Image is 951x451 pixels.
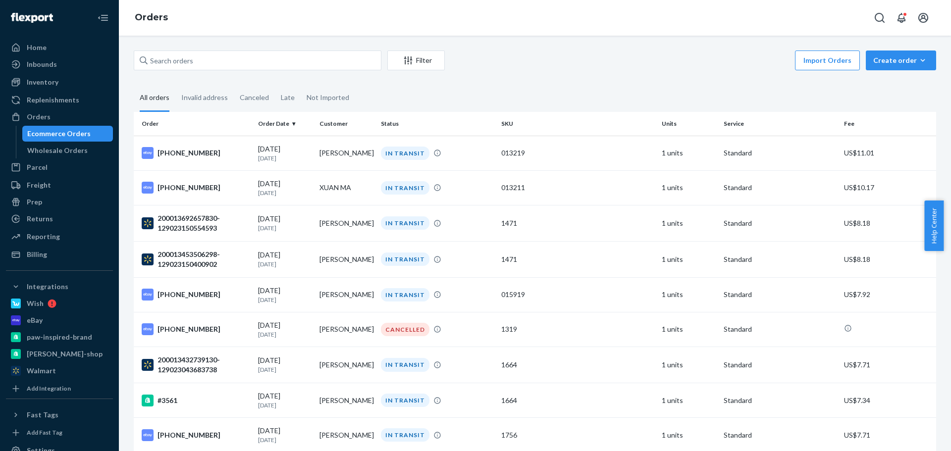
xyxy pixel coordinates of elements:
div: 1664 [501,360,654,370]
div: [DATE] [258,214,312,232]
a: Inbounds [6,56,113,72]
div: Wish [27,299,44,308]
a: Reporting [6,229,113,245]
div: paw-inspired-brand [27,332,92,342]
div: [DATE] [258,286,312,304]
td: US$8.18 [840,205,936,241]
img: Flexport logo [11,13,53,23]
div: Fast Tags [27,410,58,420]
p: Standard [724,290,836,300]
div: [DATE] [258,250,312,268]
td: 1 units [658,205,719,241]
div: Inbounds [27,59,57,69]
th: Order [134,112,254,136]
div: All orders [140,85,169,112]
input: Search orders [134,50,381,70]
div: Replenishments [27,95,79,105]
div: CANCELLED [381,323,429,336]
div: Inventory [27,77,58,87]
td: US$7.92 [840,277,936,312]
button: Open notifications [892,8,911,28]
div: Returns [27,214,53,224]
div: [PHONE_NUMBER] [142,182,250,194]
div: IN TRANSIT [381,288,429,301]
div: IN TRANSIT [381,358,429,371]
th: SKU [497,112,658,136]
th: Service [720,112,840,136]
td: [PERSON_NAME] [316,383,377,418]
a: Returns [6,211,113,227]
button: Open account menu [913,8,933,28]
th: Fee [840,112,936,136]
div: Integrations [27,282,68,292]
a: Orders [6,109,113,125]
span: Help Center [924,200,944,251]
div: [DATE] [258,426,312,444]
button: Filter [387,50,445,70]
div: Add Integration [27,384,71,393]
p: Standard [724,218,836,228]
p: [DATE] [258,365,312,374]
td: 1 units [658,241,719,277]
th: Order Date [254,112,316,136]
a: Ecommerce Orders [22,126,113,142]
div: Billing [27,250,47,259]
td: [PERSON_NAME] [316,277,377,312]
td: US$7.71 [840,347,936,383]
a: Inventory [6,74,113,90]
p: Standard [724,254,836,264]
div: IN TRANSIT [381,216,429,230]
a: Add Integration [6,383,113,395]
td: US$8.18 [840,241,936,277]
p: [DATE] [258,401,312,409]
div: Customer [319,119,373,128]
p: [DATE] [258,330,312,339]
div: [PHONE_NUMBER] [142,289,250,301]
td: 1 units [658,312,719,347]
div: [DATE] [258,320,312,339]
td: 1 units [658,347,719,383]
td: 1 units [658,170,719,205]
a: paw-inspired-brand [6,329,113,345]
p: [DATE] [258,296,312,304]
div: Freight [27,180,51,190]
div: Wholesale Orders [27,146,88,155]
td: 1 units [658,277,719,312]
div: IN TRANSIT [381,252,429,266]
button: Import Orders [795,50,860,70]
div: [PHONE_NUMBER] [142,429,250,441]
div: IN TRANSIT [381,181,429,195]
div: [DATE] [258,355,312,374]
p: Standard [724,148,836,158]
td: [PERSON_NAME] [316,136,377,170]
div: 013219 [501,148,654,158]
p: Standard [724,396,836,405]
div: 200013432739130-129023043683738 [142,355,250,375]
td: 1 units [658,136,719,170]
th: Units [658,112,719,136]
div: Walmart [27,366,56,376]
div: Canceled [240,85,269,110]
th: Status [377,112,497,136]
div: [PERSON_NAME]-shop [27,349,103,359]
p: Standard [724,360,836,370]
div: 015919 [501,290,654,300]
a: Add Fast Tag [6,427,113,439]
p: [DATE] [258,260,312,268]
a: Prep [6,194,113,210]
div: Reporting [27,232,60,242]
div: [DATE] [258,179,312,197]
div: Ecommerce Orders [27,129,91,139]
p: Standard [724,324,836,334]
td: US$11.01 [840,136,936,170]
div: 1471 [501,218,654,228]
div: Create order [873,55,929,65]
div: 013211 [501,183,654,193]
div: Add Fast Tag [27,428,62,437]
a: Orders [135,12,168,23]
a: Billing [6,247,113,262]
div: [DATE] [258,144,312,162]
div: 1319 [501,324,654,334]
a: Home [6,40,113,55]
a: Wholesale Orders [22,143,113,158]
